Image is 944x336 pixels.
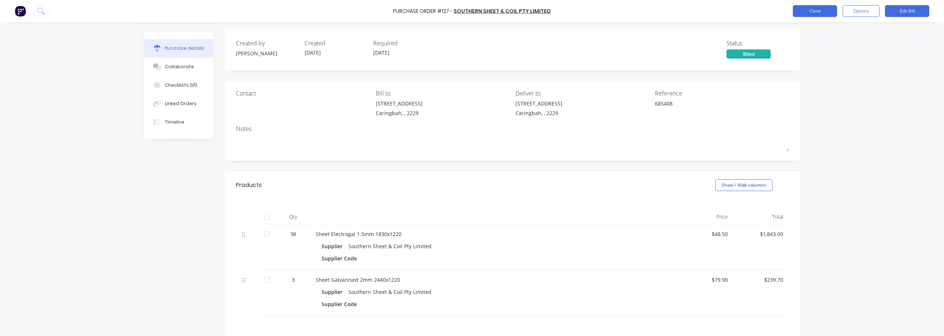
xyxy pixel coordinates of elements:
div: Created [305,39,367,48]
div: $239.70 [740,276,783,284]
div: Reference [655,89,789,98]
div: 38 [282,230,304,238]
div: Notes [236,124,789,133]
div: $1,843.00 [740,230,783,238]
div: Deliver to [516,89,650,98]
div: Supplier [322,287,348,297]
div: Contact [236,89,370,98]
div: Southern Sheet & Coil Pty Limited [348,241,431,252]
div: Timeline [165,119,184,125]
div: Created by [236,39,299,48]
div: Total [734,209,789,224]
div: Collaborate [165,63,194,70]
button: Purchase details [144,39,214,58]
button: Timeline [144,113,214,131]
button: Collaborate [144,58,214,76]
div: Purchase Order #127 - [393,7,453,15]
textarea: 685408 [655,100,747,116]
div: Qty [277,209,310,224]
a: Southern Sheet & Coil Pty Limited [454,7,551,15]
div: [STREET_ADDRESS] [516,100,562,107]
div: Supplier Code [322,299,363,309]
div: Purchase details [165,45,204,52]
img: Factory [15,6,26,17]
button: Show / Hide columns [715,179,773,191]
div: Required [373,39,436,48]
div: Status [726,39,789,48]
button: Edit Bill [885,5,929,17]
div: Sheet Galvanised 2mm 2440x1220 [316,276,673,284]
button: Options [843,5,879,17]
div: Price [678,209,734,224]
div: $48.50 [684,230,728,238]
button: Close [793,5,837,17]
div: $79.90 [684,276,728,284]
div: [STREET_ADDRESS] [376,100,423,107]
div: Caringbah, , 2229 [376,109,423,117]
div: Caringbah, , 2229 [516,109,562,117]
div: Checklists 0/0 [165,82,197,89]
div: Bill to [376,89,510,98]
div: Billed [726,49,771,59]
div: 3 [282,276,304,284]
button: Linked Orders [144,94,214,113]
div: Products [236,181,262,190]
div: Supplier [322,241,348,252]
button: Checklists 0/0 [144,76,214,94]
div: Linked Orders [165,100,197,107]
div: [PERSON_NAME] [236,49,299,57]
div: Southern Sheet & Coil Pty Limited [348,287,431,297]
div: Supplier Code [322,253,363,264]
div: Sheet Electrogal 1.5mm 1830x1220 [316,230,673,238]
